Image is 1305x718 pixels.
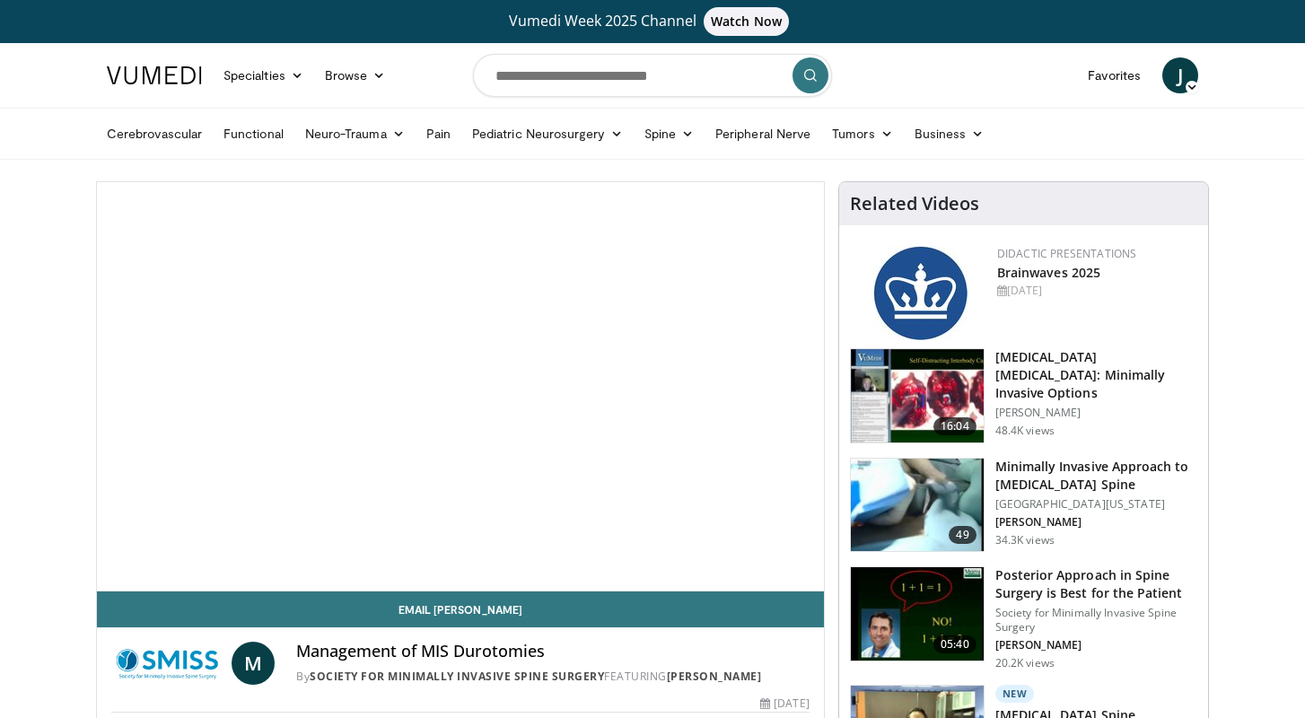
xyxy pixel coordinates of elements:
[96,116,213,152] a: Cerebrovascular
[667,669,762,684] a: [PERSON_NAME]
[213,116,294,152] a: Functional
[97,591,824,627] a: Email [PERSON_NAME]
[314,57,397,93] a: Browse
[995,497,1197,512] p: [GEOGRAPHIC_DATA][US_STATE]
[97,182,824,591] video-js: Video Player
[997,264,1101,281] a: Brainwaves 2025
[933,417,977,435] span: 16:04
[949,526,976,544] span: 49
[109,7,1196,36] a: Vumedi Week 2025 ChannelWatch Now
[850,348,1197,443] a: 16:04 [MEDICAL_DATA] [MEDICAL_DATA]: Minimally Invasive Options [PERSON_NAME] 48.4K views
[850,193,979,215] h4: Related Videos
[851,567,984,661] img: 3b6f0384-b2b2-4baa-b997-2e524ebddc4b.150x105_q85_crop-smart_upscale.jpg
[294,116,416,152] a: Neuro-Trauma
[995,424,1055,438] p: 48.4K views
[851,349,984,442] img: 9f1438f7-b5aa-4a55-ab7b-c34f90e48e66.150x105_q85_crop-smart_upscale.jpg
[995,515,1197,530] p: [PERSON_NAME]
[995,458,1197,494] h3: Minimally Invasive Approach to [MEDICAL_DATA] Spine
[995,533,1055,547] p: 34.3K views
[997,246,1194,262] div: Didactic Presentations
[873,246,968,340] img: 24fc6d06-05ab-49be-9020-6cb578b60684.png.150x105_q85_autocrop_double_scale_upscale_version-0.2.jpg
[310,669,604,684] a: Society for Minimally Invasive Spine Surgery
[1162,57,1198,93] a: J
[904,116,995,152] a: Business
[997,283,1194,299] div: [DATE]
[704,7,789,36] span: Watch Now
[461,116,634,152] a: Pediatric Neurosurgery
[851,459,984,552] img: 38787_0000_3.png.150x105_q85_crop-smart_upscale.jpg
[1077,57,1152,93] a: Favorites
[296,642,809,661] h4: Management of MIS Durotomies
[296,669,809,685] div: By FEATURING
[850,458,1197,553] a: 49 Minimally Invasive Approach to [MEDICAL_DATA] Spine [GEOGRAPHIC_DATA][US_STATE] [PERSON_NAME] ...
[760,696,809,712] div: [DATE]
[634,116,705,152] a: Spine
[933,635,977,653] span: 05:40
[995,348,1197,402] h3: [MEDICAL_DATA] [MEDICAL_DATA]: Minimally Invasive Options
[995,656,1055,670] p: 20.2K views
[850,566,1197,670] a: 05:40 Posterior Approach in Spine Surgery is Best for the Patient Society for Minimally Invasive ...
[232,642,275,685] a: M
[705,116,821,152] a: Peripheral Nerve
[473,54,832,97] input: Search topics, interventions
[111,642,224,685] img: Society for Minimally Invasive Spine Surgery
[995,638,1197,652] p: [PERSON_NAME]
[821,116,904,152] a: Tumors
[995,606,1197,635] p: Society for Minimally Invasive Spine Surgery
[995,685,1035,703] p: New
[107,66,202,84] img: VuMedi Logo
[995,566,1197,602] h3: Posterior Approach in Spine Surgery is Best for the Patient
[995,406,1197,420] p: [PERSON_NAME]
[416,116,461,152] a: Pain
[213,57,314,93] a: Specialties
